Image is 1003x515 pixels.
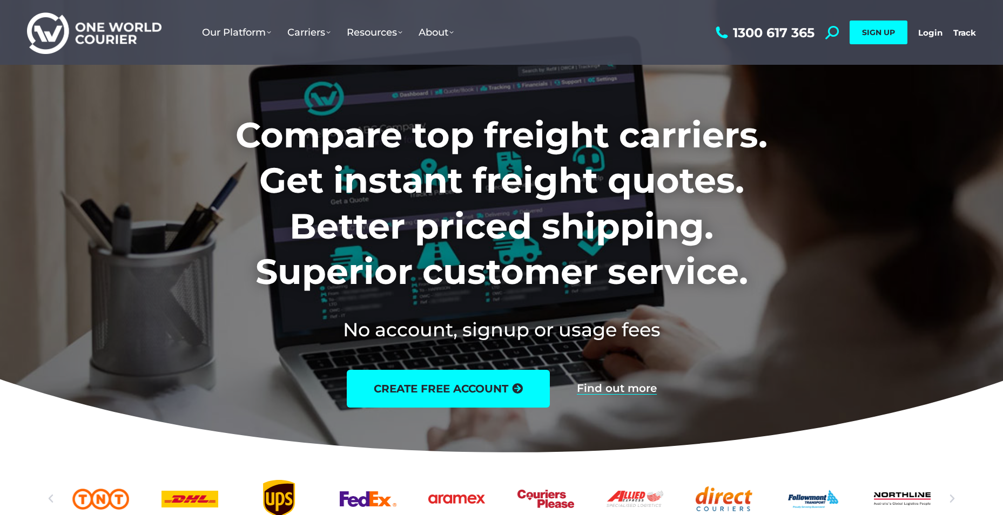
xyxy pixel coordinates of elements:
a: SIGN UP [850,21,907,44]
a: Login [918,28,943,38]
a: Carriers [279,16,339,49]
a: Find out more [577,383,657,395]
a: About [410,16,462,49]
a: Our Platform [194,16,279,49]
a: 1300 617 365 [713,26,814,39]
span: Resources [347,26,402,38]
h1: Compare top freight carriers. Get instant freight quotes. Better priced shipping. Superior custom... [164,112,839,295]
span: About [419,26,454,38]
span: Our Platform [202,26,271,38]
span: SIGN UP [862,28,895,37]
span: Carriers [287,26,331,38]
a: create free account [347,370,550,408]
img: One World Courier [27,11,161,55]
a: Track [953,28,976,38]
a: Resources [339,16,410,49]
h2: No account, signup or usage fees [164,316,839,343]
